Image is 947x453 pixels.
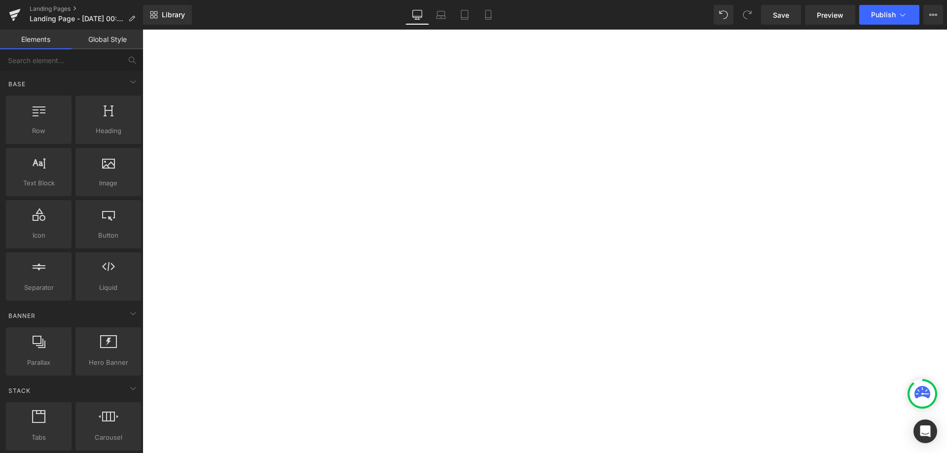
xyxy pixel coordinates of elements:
button: Redo [737,5,757,25]
a: Laptop [429,5,453,25]
span: Text Block [9,178,69,188]
span: Heading [78,126,138,136]
span: Liquid [78,282,138,293]
button: More [923,5,943,25]
span: Row [9,126,69,136]
a: Tablet [453,5,476,25]
a: New Library [143,5,192,25]
a: Mobile [476,5,500,25]
span: Banner [7,311,36,320]
a: Desktop [405,5,429,25]
a: Global Style [72,30,143,49]
span: Stack [7,386,32,395]
span: Preview [817,10,843,20]
span: Base [7,79,27,89]
a: Landing Pages [30,5,143,13]
button: Undo [714,5,733,25]
span: Image [78,178,138,188]
span: Save [773,10,789,20]
div: Open Intercom Messenger [913,419,937,443]
a: Preview [805,5,855,25]
span: Tabs [9,432,69,443]
span: Landing Page - [DATE] 00:50:28 [30,15,124,23]
span: Separator [9,282,69,293]
span: Button [78,230,138,241]
button: Publish [859,5,919,25]
span: Parallax [9,357,69,368]
span: Icon [9,230,69,241]
span: Hero Banner [78,357,138,368]
span: Library [162,10,185,19]
span: Carousel [78,432,138,443]
span: Publish [871,11,896,19]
